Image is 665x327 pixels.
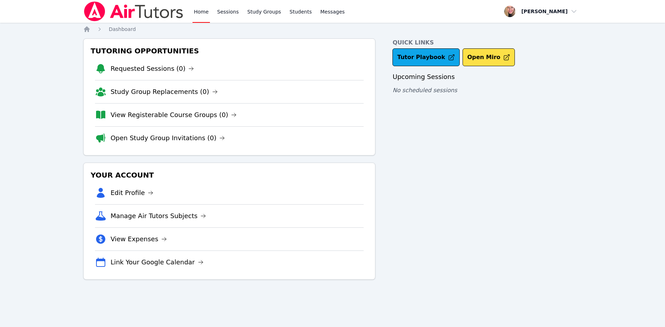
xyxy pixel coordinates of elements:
[109,26,136,32] span: Dashboard
[89,169,370,181] h3: Your Account
[320,8,345,15] span: Messages
[111,188,154,198] a: Edit Profile
[111,257,204,267] a: Link Your Google Calendar
[111,64,194,74] a: Requested Sessions (0)
[109,26,136,33] a: Dashboard
[392,38,582,47] h4: Quick Links
[111,234,167,244] a: View Expenses
[111,133,225,143] a: Open Study Group Invitations (0)
[83,26,582,33] nav: Breadcrumb
[111,87,218,97] a: Study Group Replacements (0)
[392,87,457,94] span: No scheduled sessions
[392,72,582,82] h3: Upcoming Sessions
[463,48,515,66] button: Open Miro
[83,1,184,21] img: Air Tutors
[111,211,206,221] a: Manage Air Tutors Subjects
[111,110,237,120] a: View Registerable Course Groups (0)
[392,48,460,66] a: Tutor Playbook
[89,44,370,57] h3: Tutoring Opportunities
